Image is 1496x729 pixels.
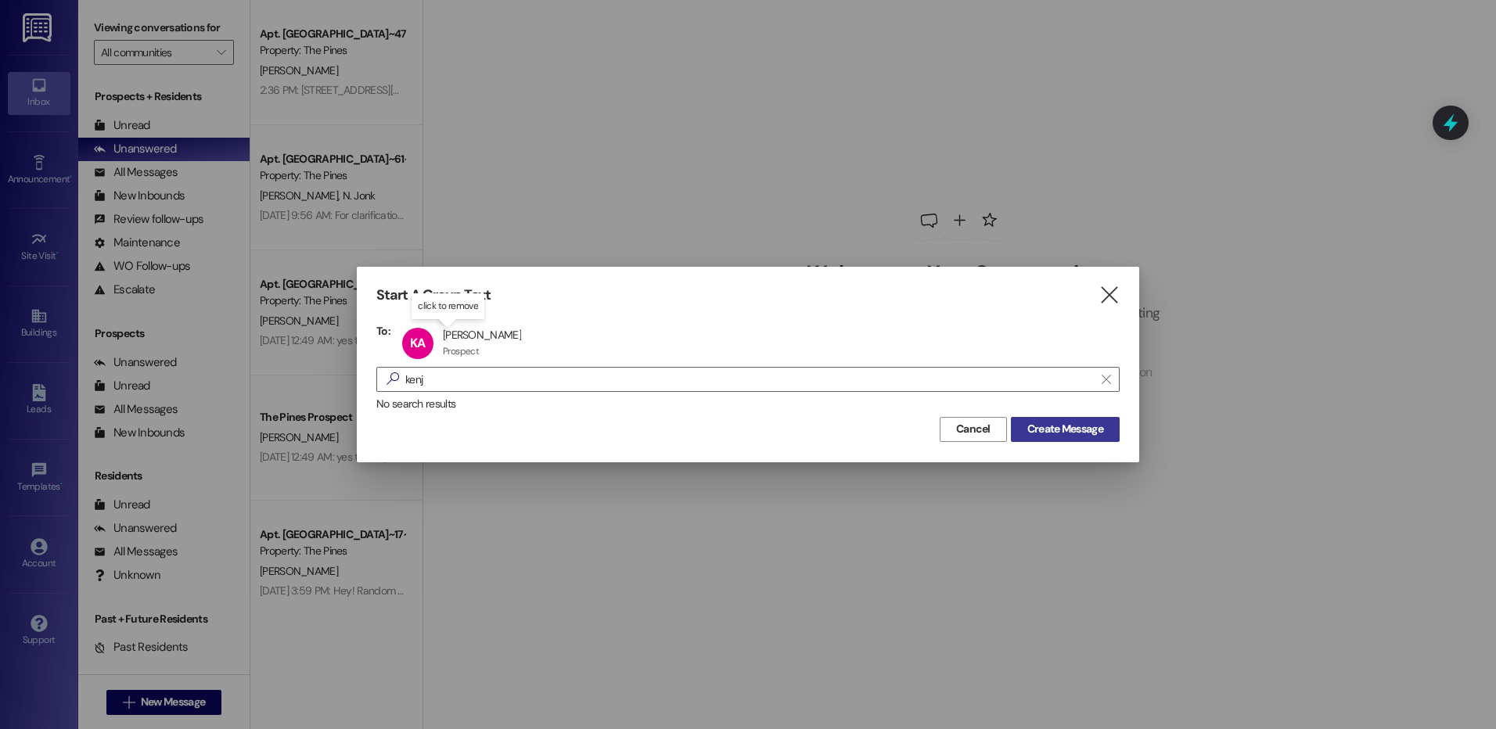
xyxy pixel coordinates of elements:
button: Clear text [1094,368,1119,391]
span: Create Message [1027,421,1103,437]
span: Cancel [956,421,991,437]
input: Search for any contact or apartment [405,368,1094,390]
button: Cancel [940,417,1007,442]
p: click to remove [418,300,478,313]
h3: Start A Group Text [376,286,491,304]
i:  [1099,287,1120,303]
h3: To: [376,324,390,338]
i:  [1102,373,1110,386]
div: Prospect [443,345,479,357]
div: [PERSON_NAME] [443,328,521,342]
span: KA [410,335,425,351]
div: No search results [376,396,1120,412]
button: Create Message [1011,417,1120,442]
i:  [380,371,405,387]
